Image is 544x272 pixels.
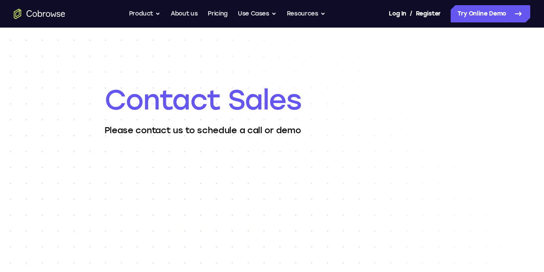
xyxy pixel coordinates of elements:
iframe: Form 0 [104,157,440,222]
button: Use Cases [238,5,277,22]
a: Pricing [208,5,227,22]
button: Resources [287,5,326,22]
h1: Contact Sales [104,83,440,117]
p: Please contact us to schedule a call or demo [104,124,440,136]
button: Product [129,5,161,22]
a: About us [171,5,197,22]
a: Try Online Demo [451,5,530,22]
span: / [410,9,412,19]
a: Register [416,5,441,22]
a: Go to the home page [14,9,65,19]
a: Log In [389,5,406,22]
